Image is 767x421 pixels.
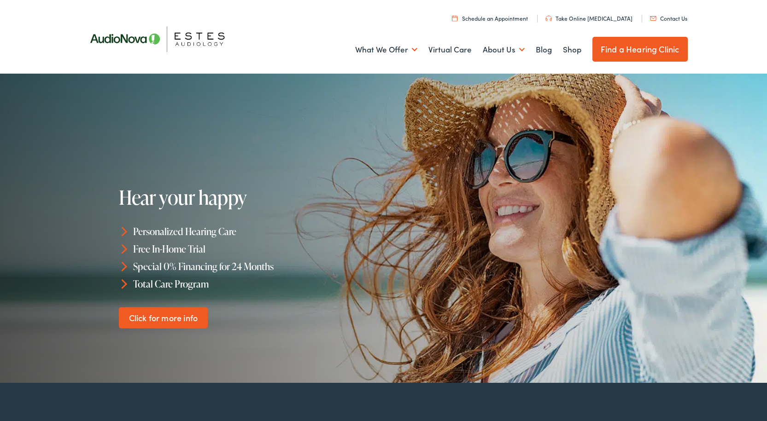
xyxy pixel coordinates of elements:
[592,37,688,62] a: Find a Hearing Clinic
[452,14,528,22] a: Schedule an Appointment
[355,33,417,67] a: What We Offer
[536,33,552,67] a: Blog
[563,33,581,67] a: Shop
[545,14,632,22] a: Take Online [MEDICAL_DATA]
[428,33,472,67] a: Virtual Care
[545,16,552,21] img: utility icon
[650,14,687,22] a: Contact Us
[119,187,387,208] h1: Hear your happy
[483,33,525,67] a: About Us
[119,223,387,240] li: Personalized Hearing Care
[119,258,387,275] li: Special 0% Financing for 24 Months
[119,240,387,258] li: Free In-Home Trial
[650,16,656,21] img: utility icon
[119,275,387,292] li: Total Care Program
[119,307,208,329] a: Click for more info
[452,15,457,21] img: utility icon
